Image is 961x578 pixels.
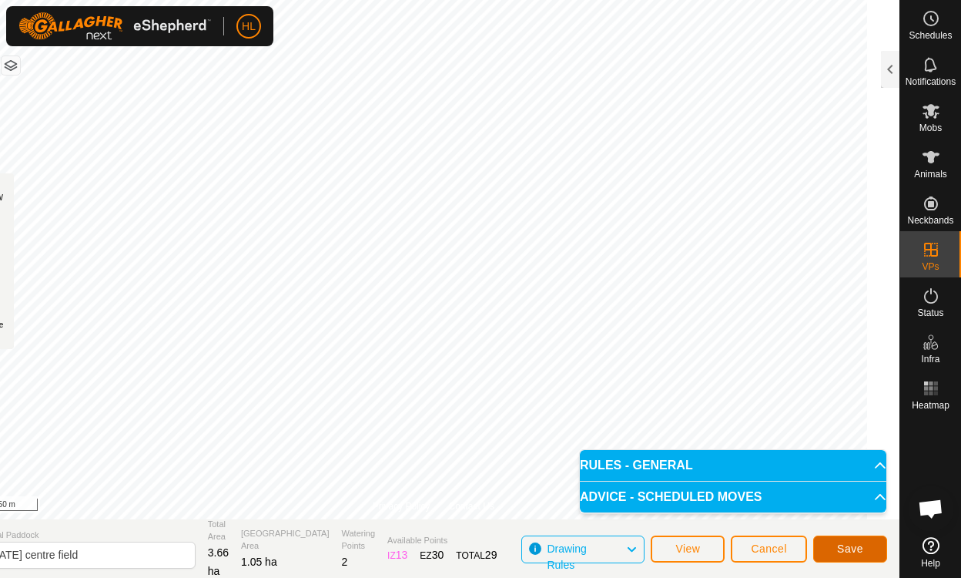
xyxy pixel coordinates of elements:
[914,170,947,179] span: Animals
[387,547,407,563] div: IZ
[906,77,956,86] span: Notifications
[837,543,863,555] span: Save
[580,459,693,472] span: RULES - GENERAL
[731,536,807,563] button: Cancel
[922,262,939,271] span: VPs
[456,547,497,563] div: TOTAL
[921,355,939,364] span: Infra
[919,123,942,133] span: Mobs
[547,543,586,571] span: Drawing Rules
[908,486,954,532] div: Open chat
[373,499,430,513] a: Privacy Policy
[907,216,953,225] span: Neckbands
[241,556,277,568] span: 1.05 ha
[580,491,762,503] span: ADVICE - SCHEDULED MOVES
[900,531,961,574] a: Help
[432,549,444,561] span: 30
[208,546,229,577] span: 3.66 ha
[813,536,887,563] button: Save
[342,556,348,568] span: 2
[208,518,229,543] span: Total Area
[580,482,886,512] p-accordion-header: ADVICE - SCHEDULED MOVES
[449,499,494,513] a: Contact Us
[751,543,787,555] span: Cancel
[242,18,256,35] span: HL
[580,450,886,481] p-accordion-header: RULES - GENERAL
[2,56,20,75] button: Map Layers
[241,527,330,553] span: [GEOGRAPHIC_DATA] Area
[420,547,444,563] div: EZ
[921,559,940,568] span: Help
[396,549,408,561] span: 13
[342,527,376,553] span: Watering Points
[18,12,211,40] img: Gallagher Logo
[387,534,497,547] span: Available Points
[675,543,700,555] span: View
[651,536,725,563] button: View
[912,401,949,410] span: Heatmap
[917,308,943,318] span: Status
[485,549,497,561] span: 29
[909,31,952,40] span: Schedules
